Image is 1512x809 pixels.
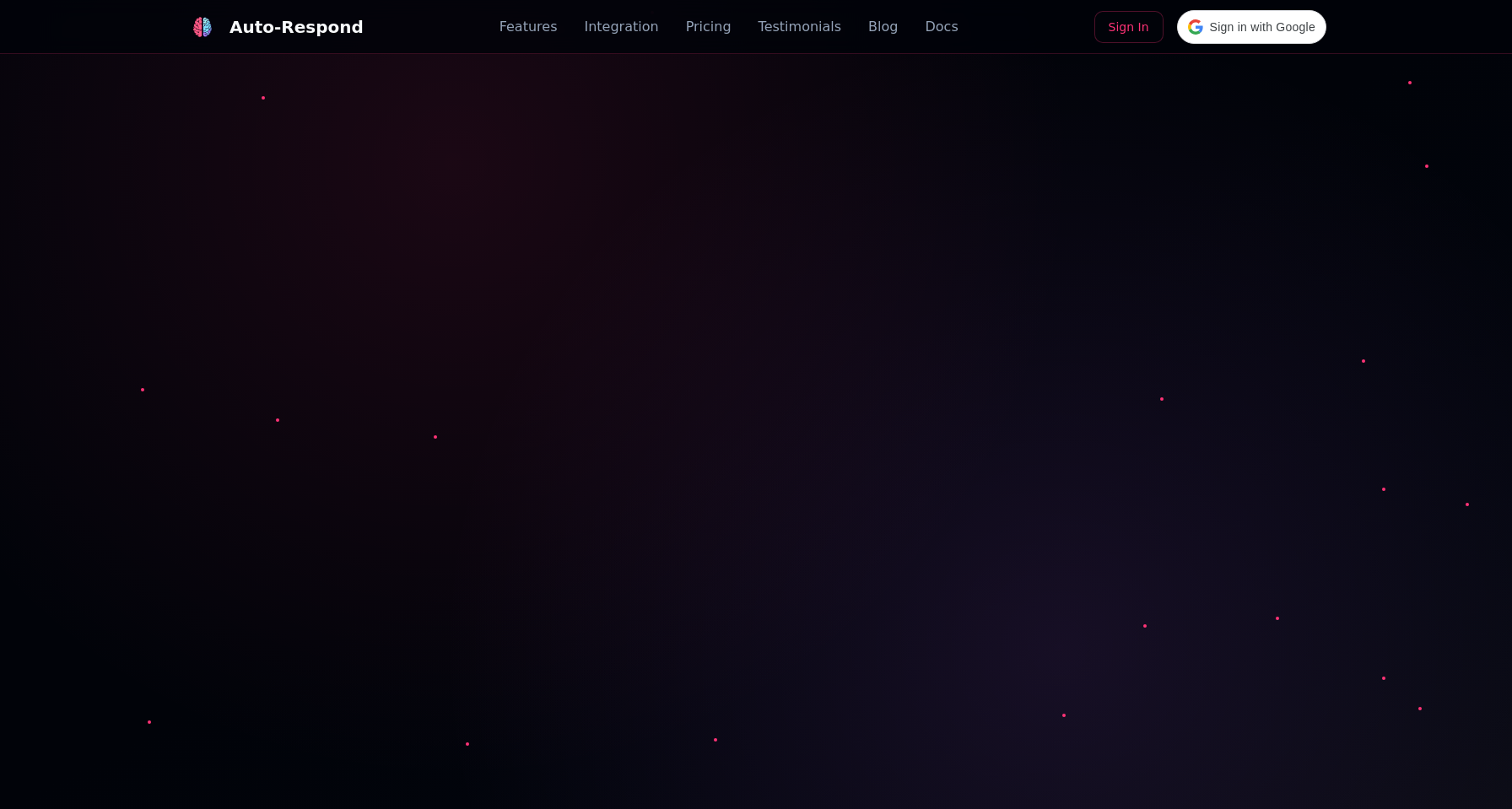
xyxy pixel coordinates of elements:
a: Features [499,17,558,37]
div: Auto-Respond [229,15,364,39]
span: Sign in with Google [1210,19,1315,36]
a: Docs [925,17,958,37]
img: logo.svg [192,17,213,37]
a: Auto-Respond [186,10,364,44]
div: Sign in with Google [1177,10,1326,44]
a: Pricing [686,17,732,37]
a: Testimonials [759,17,842,37]
a: Integration [584,17,658,37]
a: Sign In [1094,11,1164,43]
a: Blog [868,17,898,37]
